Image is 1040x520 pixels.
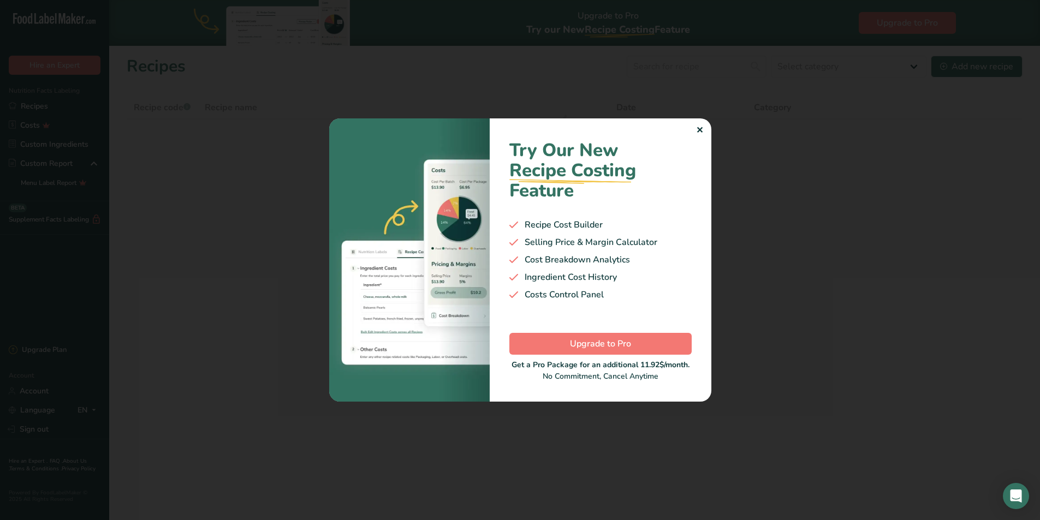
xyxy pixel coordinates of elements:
h1: Try Our New Feature [509,140,692,201]
div: Get a Pro Package for an additional 11.92$/month. [509,359,692,370]
div: No Commitment, Cancel Anytime [509,359,692,382]
div: Cost Breakdown Analytics [509,253,692,266]
span: Upgrade to Pro [570,337,631,350]
div: Ingredient Cost History [509,271,692,284]
span: Recipe Costing [509,158,636,183]
button: Upgrade to Pro [509,333,692,355]
div: Recipe Cost Builder [509,218,692,231]
div: ✕ [696,124,703,137]
div: Costs Control Panel [509,288,692,301]
div: Selling Price & Margin Calculator [509,236,692,249]
div: Open Intercom Messenger [1003,483,1029,509]
img: costing-image-1.bb94421.webp [329,118,490,401]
